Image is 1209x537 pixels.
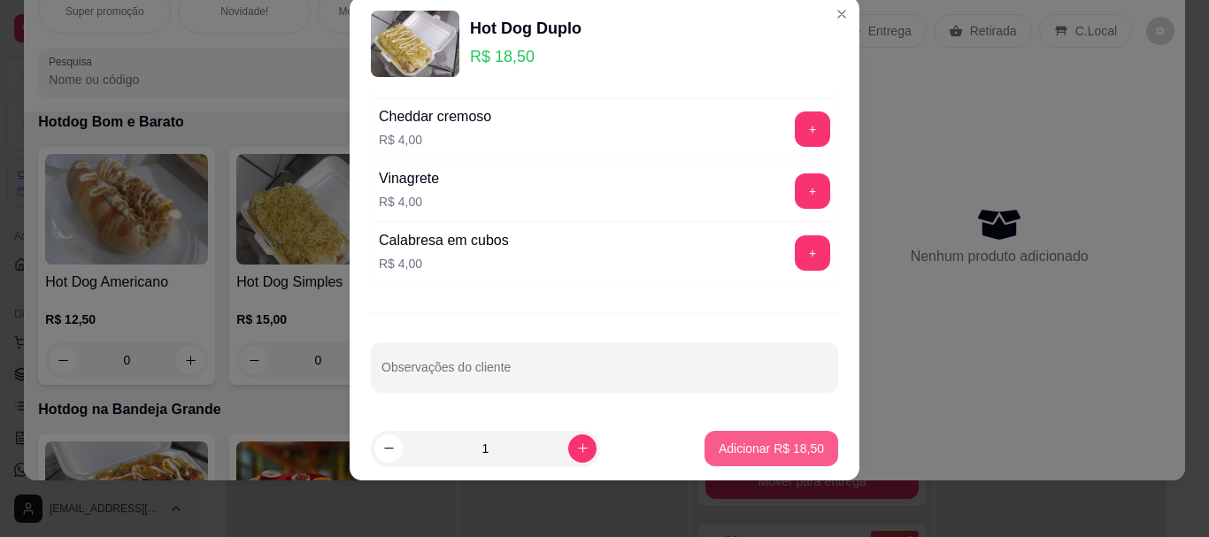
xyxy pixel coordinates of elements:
div: Calabresa em cubos [379,230,509,251]
p: R$ 4,00 [379,193,439,211]
p: R$ 4,00 [379,131,491,149]
button: increase-product-quantity [568,434,597,463]
div: Cheddar cremoso [379,106,491,127]
p: R$ 18,50 [470,44,581,69]
button: Adicionar R$ 18,50 [705,431,838,466]
input: Observações do cliente [381,365,828,383]
div: Hot Dog Duplo [470,16,581,41]
button: add [795,235,830,271]
button: decrease-product-quantity [374,434,403,463]
img: product-image [371,11,459,77]
p: Adicionar R$ 18,50 [719,440,824,457]
p: R$ 4,00 [379,255,509,272]
button: add [795,111,830,147]
button: add [795,173,830,209]
div: Vinagrete [379,168,439,189]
